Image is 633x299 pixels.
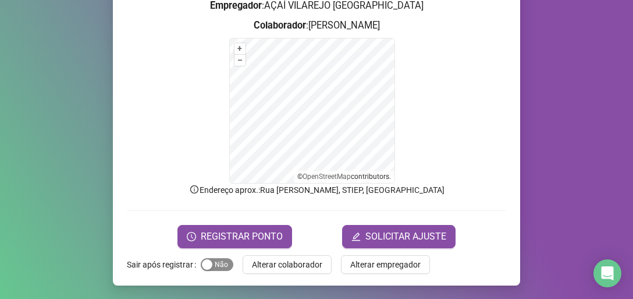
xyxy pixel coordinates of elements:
span: Alterar empregador [350,258,421,271]
span: REGISTRAR PONTO [201,230,283,244]
button: – [234,55,246,66]
div: Open Intercom Messenger [593,259,621,287]
button: Alterar colaborador [243,255,332,274]
h3: : [PERSON_NAME] [127,18,506,33]
button: + [234,43,246,54]
p: Endereço aprox. : Rua [PERSON_NAME], STIEP, [GEOGRAPHIC_DATA] [127,184,506,196]
label: Sair após registrar [127,255,201,274]
span: SOLICITAR AJUSTE [365,230,446,244]
span: clock-circle [187,232,196,241]
button: Alterar empregador [341,255,430,274]
button: REGISTRAR PONTO [177,225,292,248]
li: © contributors. [297,173,391,181]
a: OpenStreetMap [303,173,351,181]
strong: Colaborador [254,20,306,31]
button: editSOLICITAR AJUSTE [342,225,456,248]
span: info-circle [189,184,200,195]
span: Alterar colaborador [252,258,322,271]
span: edit [351,232,361,241]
